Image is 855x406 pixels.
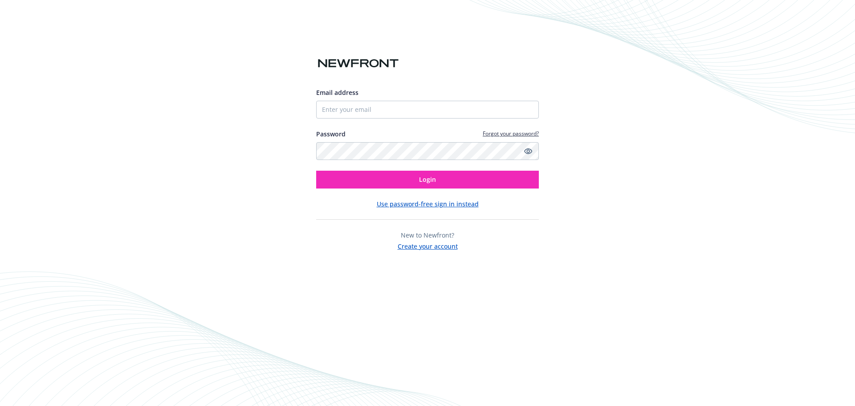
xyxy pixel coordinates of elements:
[401,231,454,239] span: New to Newfront?
[316,129,346,139] label: Password
[316,142,539,160] input: Enter your password
[316,171,539,189] button: Login
[523,146,533,156] a: Show password
[483,130,539,137] a: Forgot your password?
[419,175,436,184] span: Login
[316,56,400,71] img: Newfront logo
[316,88,358,97] span: Email address
[316,101,539,119] input: Enter your email
[377,199,479,209] button: Use password-free sign in instead
[398,240,458,251] button: Create your account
